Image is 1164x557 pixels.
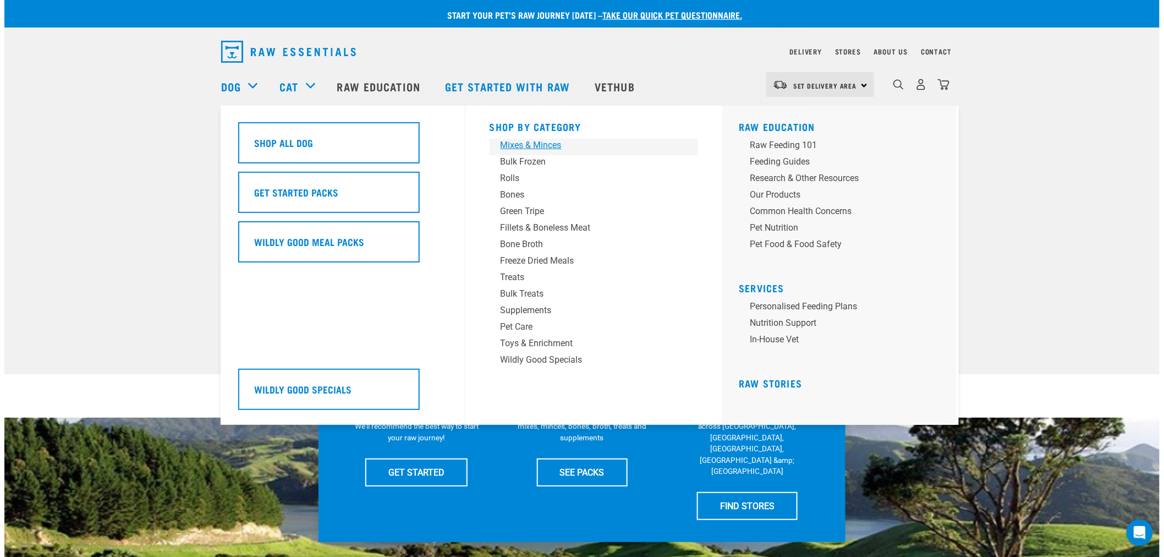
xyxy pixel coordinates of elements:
h5: Shop All Dog [254,135,313,150]
span: Set Delivery Area [793,84,857,88]
a: Green Tripe [490,205,699,221]
a: Wildly Good Meal Packs [238,221,447,271]
a: Get started with Raw [434,64,584,108]
div: Open Intercom Messenger [1127,520,1153,546]
div: Rolls [501,172,672,185]
a: Freeze Dried Meals [490,254,699,271]
h5: Get Started Packs [254,185,338,199]
a: Bone Broth [490,238,699,254]
a: Rolls [490,172,699,188]
h5: Shop By Category [490,121,699,130]
div: Bulk Treats [501,287,672,301]
div: Pet Nutrition [750,221,921,234]
div: Common Health Concerns [750,205,921,218]
a: Stores [835,50,861,53]
a: Raw Feeding 101 [739,139,948,155]
div: Wildly Good Specials [501,353,672,367]
h5: Wildly Good Specials [254,382,352,396]
a: Research & Other Resources [739,172,948,188]
div: Raw Feeding 101 [750,139,921,152]
img: home-icon@2x.png [938,79,949,90]
a: Raw Education [739,124,815,129]
div: Bone Broth [501,238,672,251]
a: Vethub [584,64,649,108]
nav: dropdown navigation [4,64,1160,108]
a: Bulk Treats [490,287,699,304]
div: Freeze Dried Meals [501,254,672,267]
a: Our Products [739,188,948,205]
a: In-house vet [739,333,948,350]
a: Toys & Enrichment [490,337,699,353]
h5: Services [739,282,948,291]
nav: dropdown navigation [212,36,952,67]
img: home-icon-1@2x.png [893,79,904,90]
a: take our quick pet questionnaire. [602,12,742,17]
a: Cat [279,78,298,95]
div: Bones [501,188,672,201]
a: Bulk Frozen [490,155,699,172]
a: Mixes & Minces [490,139,699,155]
a: Pet Care [490,320,699,337]
a: Get Started Packs [238,172,447,221]
a: Shop All Dog [238,122,447,172]
div: Green Tripe [501,205,672,218]
a: About Us [874,50,908,53]
div: Bulk Frozen [501,155,672,168]
a: Fillets & Boneless Meat [490,221,699,238]
div: Pet Food & Food Safety [750,238,921,251]
a: GET STARTED [365,458,468,486]
a: Treats [490,271,699,287]
a: Feeding Guides [739,155,948,172]
a: Wildly Good Specials [238,369,447,418]
a: FIND STORES [697,492,798,520]
a: Pet Nutrition [739,221,948,238]
img: van-moving.png [773,80,788,90]
a: Bones [490,188,699,205]
p: We have 17 stores specialising in raw pet food &amp; nutritional advice across [GEOGRAPHIC_DATA],... [683,398,812,477]
div: Pet Care [501,320,672,334]
img: user.png [915,79,927,90]
div: Fillets & Boneless Meat [501,221,672,234]
img: Raw Essentials Logo [221,41,356,63]
a: Contact [921,50,952,53]
a: Pet Food & Food Safety [739,238,948,254]
a: Personalised Feeding Plans [739,300,948,316]
a: Raw Stories [739,380,802,386]
a: Wildly Good Specials [490,353,699,370]
div: Supplements [501,304,672,317]
div: Research & Other Resources [750,172,921,185]
div: Our Products [750,188,921,201]
div: Mixes & Minces [501,139,672,152]
a: Nutrition Support [739,316,948,333]
a: SEE PACKS [537,458,628,486]
a: Delivery [790,50,822,53]
a: Raw Education [326,64,434,108]
h5: Wildly Good Meal Packs [254,234,364,249]
a: Dog [221,78,241,95]
div: Treats [501,271,672,284]
div: Toys & Enrichment [501,337,672,350]
a: Common Health Concerns [739,205,948,221]
a: Supplements [490,304,699,320]
div: Feeding Guides [750,155,921,168]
